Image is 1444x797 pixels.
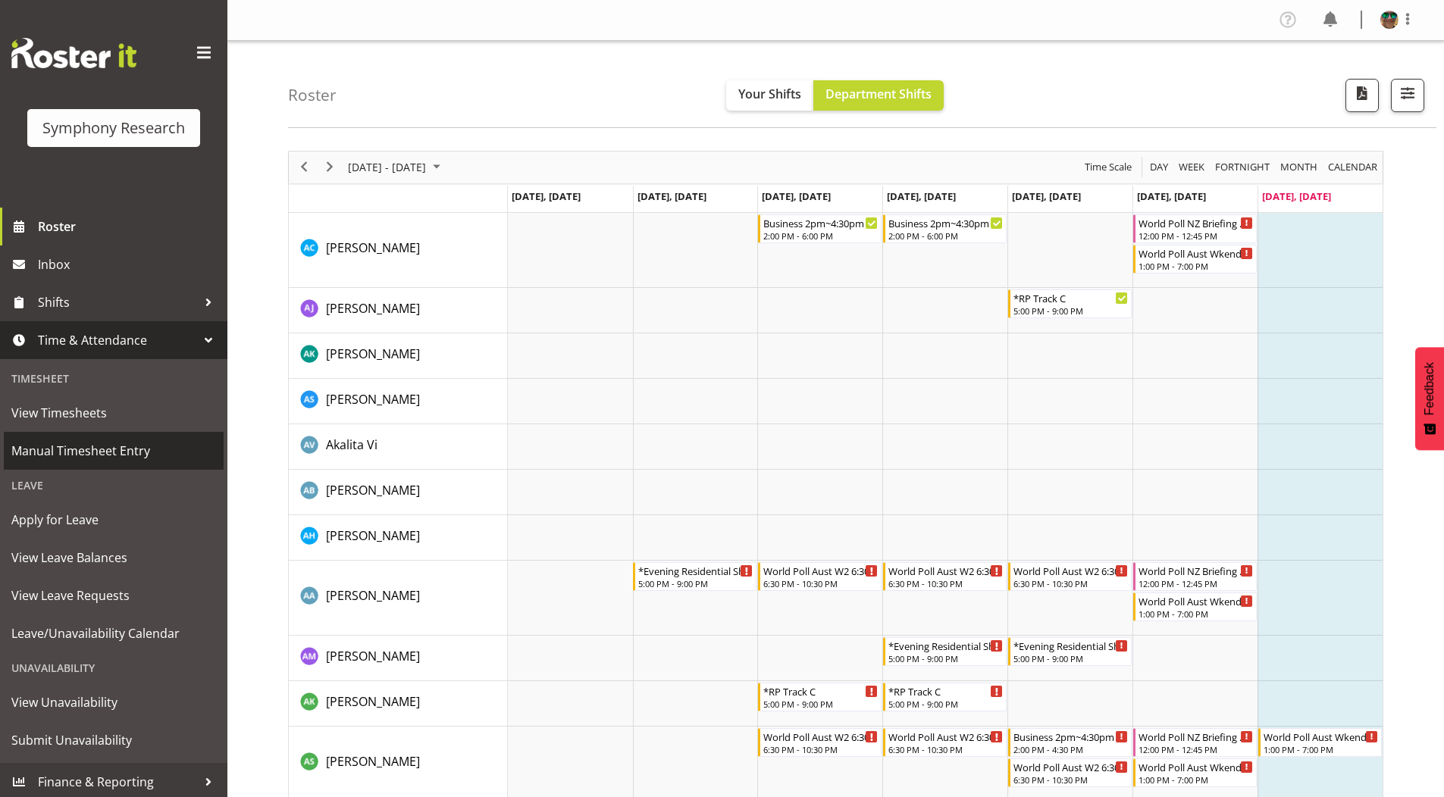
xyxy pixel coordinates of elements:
button: Time Scale [1082,158,1135,177]
span: [PERSON_NAME] [326,300,420,317]
div: *RP Track C [763,683,878,699]
button: Next [320,158,340,177]
span: Leave/Unavailability Calendar [11,622,216,645]
div: Amit Kumar"s event - *RP Track C Begin From Wednesday, August 13, 2025 at 5:00:00 PM GMT+12:00 En... [758,683,882,711]
div: 5:00 PM - 9:00 PM [888,698,1003,710]
div: previous period [291,152,317,183]
div: 1:00 PM - 7:00 PM [1264,743,1378,755]
a: [PERSON_NAME] [326,390,420,408]
div: Business 2pm~4:30pm [888,215,1003,230]
span: [DATE] - [DATE] [346,158,428,177]
div: 5:00 PM - 9:00 PM [888,652,1003,664]
div: 2:00 PM - 6:00 PM [888,230,1003,242]
span: calendar [1327,158,1379,177]
div: Abbey Craib"s event - World Poll NZ Briefing Weekend Begin From Saturday, August 16, 2025 at 12:0... [1133,214,1257,243]
button: August 2025 [346,158,447,177]
div: 5:00 PM - 9:00 PM [1013,305,1128,317]
td: Alana Alexander resource [289,561,508,636]
button: Month [1326,158,1380,177]
span: [PERSON_NAME] [326,345,420,362]
a: [PERSON_NAME] [326,527,420,545]
div: *RP Track C [1013,290,1128,305]
span: View Unavailability [11,691,216,714]
div: 6:30 PM - 10:30 PM [888,577,1003,589]
div: World Poll Aust W2 6:30pm~10:30pm [888,729,1003,744]
div: Alana Alexander"s event - World Poll Aust W2 6:30pm~10:30pm Begin From Friday, August 15, 2025 at... [1008,562,1132,591]
span: View Leave Requests [11,584,216,607]
a: [PERSON_NAME] [326,692,420,711]
div: 2:00 PM - 6:00 PM [763,230,878,242]
div: World Poll NZ Briefing Weekend [1139,729,1253,744]
div: Abbey Craib"s event - World Poll Aust Wkend Begin From Saturday, August 16, 2025 at 1:00:00 PM GM... [1133,245,1257,273]
div: Amal Makan"s event - *Evening Residential Shift 5-9pm Begin From Thursday, August 14, 2025 at 5:0... [883,637,1007,666]
div: World Poll Aust W2 6:30pm~10:30pm [1013,563,1128,578]
a: View Timesheets [4,394,224,432]
div: 5:00 PM - 9:00 PM [638,577,753,589]
span: Roster [38,215,220,238]
span: [PERSON_NAME] [326,693,420,710]
span: Submit Unavailability [11,729,216,752]
button: Timeline Day [1148,158,1171,177]
a: [PERSON_NAME] [326,752,420,770]
td: Abbey Craib resource [289,213,508,288]
button: Your Shifts [726,80,813,111]
div: Alana Alexander"s event - World Poll Aust Wkend Begin From Saturday, August 16, 2025 at 1:00:00 P... [1133,592,1257,621]
div: Unavailability [4,652,224,683]
a: Akalita Vi [326,436,377,454]
div: Amal Makan"s event - *Evening Residential Shift 5-9pm Begin From Friday, August 15, 2025 at 5:00:... [1008,637,1132,666]
div: World Poll Aust W2 6:30pm~10:30pm [763,563,878,578]
div: 6:30 PM - 10:30 PM [763,743,878,755]
div: Amit Kumar"s event - *RP Track C Begin From Thursday, August 14, 2025 at 5:00:00 PM GMT+12:00 End... [883,683,1007,711]
span: Month [1279,158,1319,177]
div: 12:00 PM - 12:45 PM [1139,230,1253,242]
span: [PERSON_NAME] [326,482,420,499]
div: 2:00 PM - 4:30 PM [1013,743,1128,755]
span: [PERSON_NAME] [326,527,420,544]
div: World Poll Aust W2 6:30pm~10:30pm [763,729,878,744]
div: 6:30 PM - 10:30 PM [1013,577,1128,589]
td: Amit Kumar resource [289,681,508,727]
div: 12:00 PM - 12:45 PM [1139,577,1253,589]
div: next period [317,152,343,183]
div: Ange Steiger"s event - World Poll Aust W2 6:30pm~10:30pm Begin From Thursday, August 14, 2025 at ... [883,728,1007,757]
a: Leave/Unavailability Calendar [4,614,224,652]
a: [PERSON_NAME] [326,481,420,499]
a: [PERSON_NAME] [326,647,420,665]
span: Your Shifts [738,86,801,102]
span: [DATE], [DATE] [1137,189,1206,203]
a: View Leave Requests [4,577,224,614]
span: Shifts [38,291,197,314]
span: [DATE], [DATE] [1262,189,1331,203]
span: Apply for Leave [11,508,216,531]
button: Download a PDF of the roster according to the set date range. [1345,79,1379,112]
div: *Evening Residential Shift 5-9pm [638,563,753,578]
div: 5:00 PM - 9:00 PM [1013,652,1128,664]
td: Akalita Vi resource [289,424,508,470]
div: *Evening Residential Shift 5-9pm [1013,638,1128,653]
a: [PERSON_NAME] [326,345,420,363]
h4: Roster [288,86,337,104]
span: [PERSON_NAME] [326,753,420,770]
div: Alana Alexander"s event - World Poll Aust W2 6:30pm~10:30pm Begin From Wednesday, August 13, 2025... [758,562,882,591]
div: World Poll Aust W2 6:30pm~10:30pm [888,563,1003,578]
img: Rosterit website logo [11,38,136,68]
td: Alan Brayshaw resource [289,470,508,515]
span: Time & Attendance [38,329,197,352]
div: World Poll NZ Briefing Weekend [1139,215,1253,230]
span: Feedback [1423,362,1436,415]
a: View Unavailability [4,683,224,721]
div: Business 2pm~4:30pm [763,215,878,230]
div: World Poll Aust Wkend [1139,593,1253,608]
td: Alan Huynh resource [289,515,508,561]
span: [DATE], [DATE] [512,189,581,203]
span: Manual Timesheet Entry [11,439,216,462]
span: [PERSON_NAME] [326,239,420,256]
span: View Timesheets [11,402,216,424]
a: [PERSON_NAME] [326,239,420,257]
div: World Poll Aust Wkend [1139,245,1253,261]
div: 6:30 PM - 10:30 PM [1013,774,1128,786]
button: Department Shifts [813,80,944,111]
div: 5:00 PM - 9:00 PM [763,698,878,710]
a: [PERSON_NAME] [326,586,420,605]
div: Alana Alexander"s event - *Evening Residential Shift 5-9pm Begin From Tuesday, August 12, 2025 at... [633,562,756,591]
